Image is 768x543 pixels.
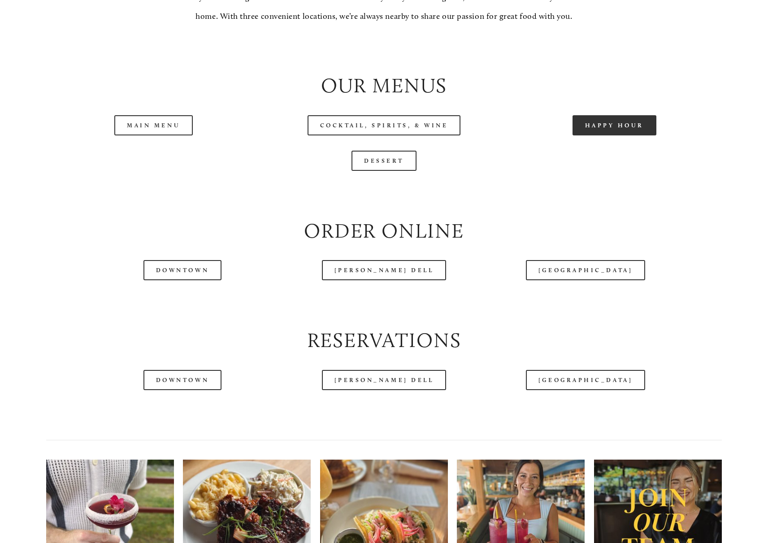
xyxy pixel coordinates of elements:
a: Happy Hour [573,115,657,135]
a: Main Menu [114,115,193,135]
h2: Reservations [46,326,722,355]
a: [PERSON_NAME] Dell [322,370,447,390]
a: Cocktail, Spirits, & Wine [308,115,461,135]
a: Downtown [143,260,221,280]
h2: Our Menus [46,71,722,100]
a: [PERSON_NAME] Dell [322,260,447,280]
a: [GEOGRAPHIC_DATA] [526,260,645,280]
a: Downtown [143,370,221,390]
a: Dessert [351,151,417,171]
h2: Order Online [46,217,722,245]
a: [GEOGRAPHIC_DATA] [526,370,645,390]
